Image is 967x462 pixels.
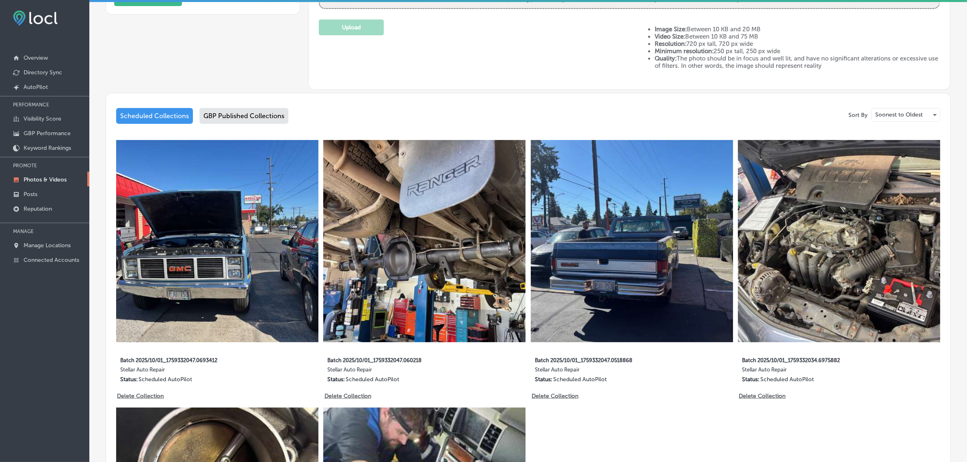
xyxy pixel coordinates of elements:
p: Status: [327,376,345,383]
p: Manage Locations [24,242,71,249]
p: Delete Collection [117,393,163,399]
li: 250 px tall, 250 px wide [655,47,940,55]
label: Stellar Auto Repair [742,367,887,376]
p: AutoPilot [24,84,48,91]
strong: Minimum resolution: [655,47,714,55]
label: Stellar Auto Repair [535,367,680,376]
strong: Resolution: [655,40,686,47]
p: Delete Collection [532,393,578,399]
p: Connected Accounts [24,257,79,263]
p: Overview [24,54,48,61]
li: Between 10 KB and 75 MB [655,33,940,40]
img: Collection thumbnail [323,140,526,342]
p: Photos & Videos [24,176,67,183]
p: Status: [742,376,759,383]
label: Stellar Auto Repair [120,367,265,376]
label: Batch 2025/10/01_1759332034.6975882 [742,352,887,367]
div: Soonest to Oldest [872,108,940,121]
label: Batch 2025/10/01_1759332047.0693412 [120,352,265,367]
p: Status: [120,376,138,383]
p: Delete Collection [739,393,785,399]
p: Status: [535,376,552,383]
img: Collection thumbnail [738,140,940,342]
p: Directory Sync [24,69,62,76]
p: Scheduled AutoPilot [346,376,399,383]
p: Reputation [24,205,52,212]
label: Batch 2025/10/01_1759332047.060218 [327,352,472,367]
p: Posts [24,191,37,198]
li: Between 10 KB and 20 MB [655,26,940,33]
p: Scheduled AutoPilot [138,376,192,383]
div: Scheduled Collections [116,108,193,124]
p: Scheduled AutoPilot [760,376,814,383]
li: 720 px tall, 720 px wide [655,40,940,47]
p: Keyword Rankings [24,145,71,151]
li: The photo should be in focus and well lit, and have no significant alterations or excessive use o... [655,55,940,69]
label: Batch 2025/10/01_1759332047.0518868 [535,352,680,367]
strong: Image Size: [655,26,687,33]
p: Visibility Score [24,115,61,122]
strong: Video Size: [655,33,685,40]
img: Collection thumbnail [116,140,318,342]
strong: Quality: [655,55,677,62]
p: Sort By [848,112,867,119]
p: Soonest to Oldest [875,111,923,119]
p: Scheduled AutoPilot [553,376,607,383]
p: Delete Collection [324,393,370,399]
img: Collection thumbnail [531,140,733,342]
button: Upload [319,19,384,35]
img: fda3e92497d09a02dc62c9cd864e3231.png [13,11,58,26]
div: GBP Published Collections [199,108,288,124]
label: Stellar Auto Repair [327,367,472,376]
p: GBP Performance [24,130,71,137]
